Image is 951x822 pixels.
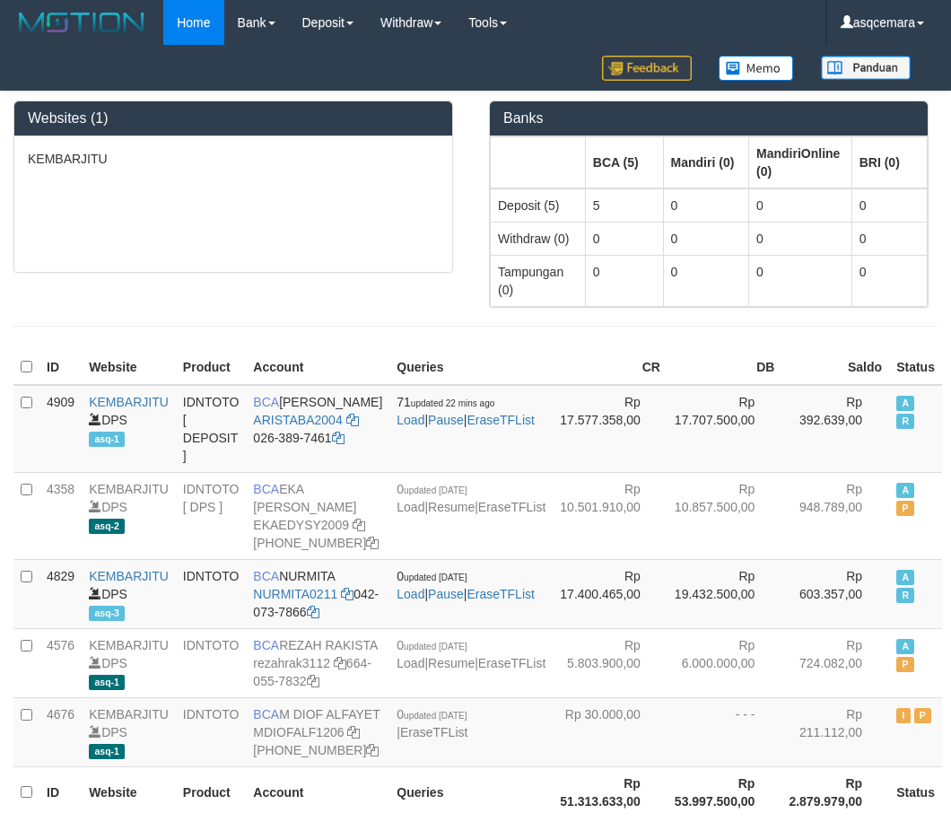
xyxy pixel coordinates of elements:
td: Rp 17.707.500,00 [667,385,782,473]
a: Copy 0420737866 to clipboard [307,605,319,619]
span: Active [896,396,914,411]
span: 0 [397,569,467,583]
span: Running [896,414,914,429]
img: MOTION_logo.png [13,9,150,36]
td: 0 [851,255,927,306]
span: asq-1 [89,675,125,690]
span: | | [397,569,535,601]
td: Rp 17.577.358,00 [553,385,667,473]
td: 4576 [39,628,82,697]
td: Rp 10.501.910,00 [553,472,667,559]
th: Saldo [781,350,889,385]
img: panduan.png [821,56,911,80]
span: Running [896,588,914,603]
img: Button%20Memo.svg [719,56,794,81]
td: DPS [82,472,176,559]
td: Withdraw (0) [491,222,586,255]
a: Copy 7865564490 to clipboard [366,536,379,550]
td: DPS [82,697,176,766]
a: KEMBARJITU [89,707,169,721]
th: Group: activate to sort column ascending [663,136,749,188]
th: ID [39,766,82,818]
th: CR [553,350,667,385]
span: Paused [896,501,914,516]
td: 4676 [39,697,82,766]
a: EraseTFList [467,413,534,427]
td: IDNTOTO [176,628,247,697]
span: 0 [397,638,467,652]
th: Website [82,350,176,385]
td: NURMITA 042-073-7866 [246,559,389,628]
th: Status [889,766,942,818]
a: rezahrak3112 [253,656,330,670]
td: 0 [585,222,663,255]
td: 0 [851,222,927,255]
td: 5 [585,188,663,223]
a: EraseTFList [478,656,545,670]
a: EraseTFList [400,725,467,739]
th: Account [246,766,389,818]
th: Rp 51.313.633,00 [553,766,667,818]
th: Queries [389,350,553,385]
th: Group: activate to sort column ascending [491,136,586,188]
th: Group: activate to sort column ascending [851,136,927,188]
p: KEMBARJITU [28,150,439,168]
td: 4829 [39,559,82,628]
th: Product [176,350,247,385]
span: updated 22 mins ago [411,398,494,408]
span: BCA [253,482,279,496]
span: | | [397,482,545,514]
span: asq-3 [89,606,125,621]
a: Pause [428,413,464,427]
td: 0 [749,255,852,306]
td: Tampungan (0) [491,255,586,306]
span: Paused [914,708,932,723]
a: Copy 7152165903 to clipboard [366,743,379,757]
a: Load [397,587,424,601]
td: 4358 [39,472,82,559]
th: Account [246,350,389,385]
td: Rp 5.803.900,00 [553,628,667,697]
th: Website [82,766,176,818]
td: M DIOF ALFAYET [PHONE_NUMBER] [246,697,389,766]
a: KEMBARJITU [89,638,169,652]
span: Active [896,639,914,654]
th: Group: activate to sort column ascending [585,136,663,188]
td: IDNTOTO [176,559,247,628]
td: DPS [82,628,176,697]
td: IDNTOTO [ DEPOSIT ] [176,385,247,473]
td: 0 [663,222,749,255]
span: | | [397,638,545,670]
span: asq-2 [89,519,125,534]
span: Inactive [896,708,911,723]
td: EKA [PERSON_NAME] [PHONE_NUMBER] [246,472,389,559]
a: Resume [428,656,475,670]
td: DPS [82,385,176,473]
td: IDNTOTO [176,697,247,766]
span: asq-1 [89,744,125,759]
td: 4909 [39,385,82,473]
span: Active [896,483,914,498]
a: Copy rezahrak3112 to clipboard [334,656,346,670]
a: EraseTFList [467,587,534,601]
span: BCA [253,569,279,583]
td: Rp 10.857.500,00 [667,472,782,559]
th: DB [667,350,782,385]
a: Copy NURMITA0211 to clipboard [341,587,353,601]
a: Copy EKAEDYSY2009 to clipboard [353,518,365,532]
a: EKAEDYSY2009 [253,518,349,532]
a: KEMBARJITU [89,395,169,409]
th: ID [39,350,82,385]
h3: Banks [503,110,914,127]
th: Rp 53.997.500,00 [667,766,782,818]
td: 0 [851,188,927,223]
td: IDNTOTO [ DPS ] [176,472,247,559]
a: MDIOFALF1206 [253,725,344,739]
td: REZAH RAKISTA 664-055-7832 [246,628,389,697]
th: Product [176,766,247,818]
a: EraseTFList [478,500,545,514]
a: Load [397,500,424,514]
span: updated [DATE] [404,573,467,582]
img: Feedback.jpg [602,56,692,81]
span: 0 [397,482,467,496]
